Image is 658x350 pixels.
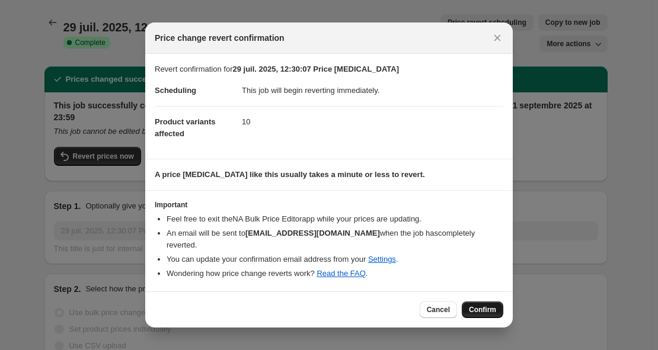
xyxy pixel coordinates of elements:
button: Cancel [420,301,457,318]
button: Confirm [462,301,503,318]
a: Settings [368,255,396,264]
p: Revert confirmation for [155,63,503,75]
b: 29 juil. 2025, 12:30:07 Price [MEDICAL_DATA] [233,65,400,73]
h3: Important [155,200,503,210]
b: A price [MEDICAL_DATA] like this usually takes a minute or less to revert. [155,170,425,179]
span: Product variants affected [155,117,216,138]
li: Feel free to exit the NA Bulk Price Editor app while your prices are updating. [167,213,503,225]
dd: This job will begin reverting immediately. [242,75,503,106]
li: An email will be sent to when the job has completely reverted . [167,227,503,251]
span: Confirm [469,305,496,314]
button: Close [489,30,506,46]
span: Cancel [427,305,450,314]
dd: 10 [242,106,503,137]
span: Price change revert confirmation [155,32,285,44]
a: Read the FAQ [317,269,365,278]
li: You can update your confirmation email address from your . [167,253,503,265]
span: Scheduling [155,86,196,95]
li: Wondering how price change reverts work? . [167,268,503,280]
b: [EMAIL_ADDRESS][DOMAIN_NAME] [245,229,380,237]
